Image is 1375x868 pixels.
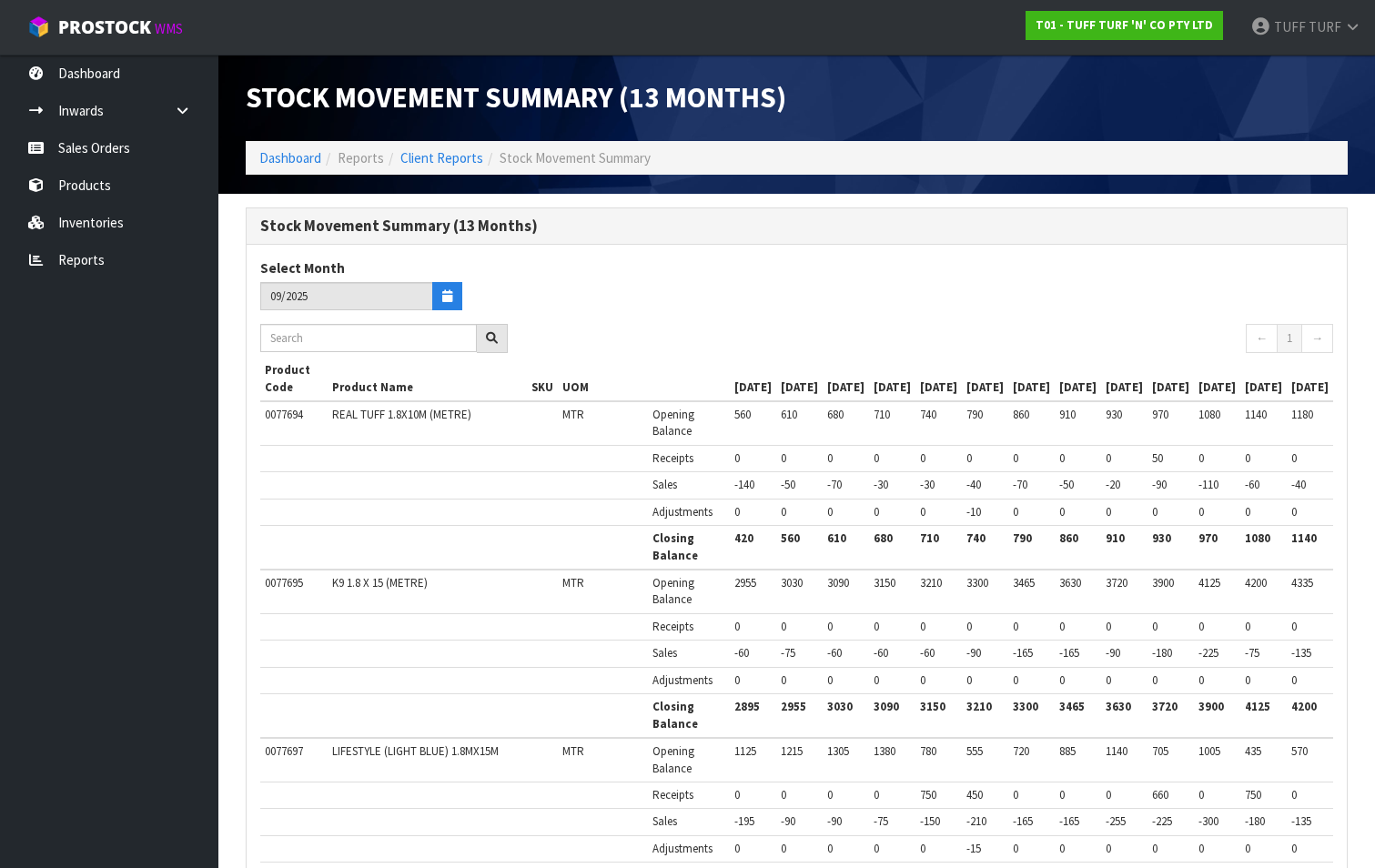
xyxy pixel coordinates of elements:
td: Opening Balance [648,738,730,782]
span: -40 [966,477,981,492]
span: 1140 [1106,743,1127,759]
th: [DATE] [1055,358,1101,401]
span: 0 [1013,672,1018,688]
span: -75 [781,645,795,661]
span: 4125 [1198,575,1220,590]
input: Search [260,324,477,352]
span: 3900 [1198,699,1224,714]
span: 0 [1198,450,1204,466]
nav: Page navigation [811,324,1334,358]
span: 0 [920,450,925,466]
td: MTR [558,570,648,613]
span: -140 [734,477,754,492]
span: 0 [781,504,786,520]
span: 0 [874,504,879,520]
span: -70 [1013,477,1027,492]
span: 1080 [1245,530,1270,546]
span: 0 [1059,672,1065,688]
span: -150 [920,813,940,829]
td: K9 1.8 X 15 (METRE) [328,570,527,613]
span: -165 [1059,645,1079,661]
span: -15 [966,841,981,856]
span: 0 [827,672,833,688]
span: 680 [827,407,844,422]
span: 0 [1059,787,1065,802]
span: -30 [920,477,935,492]
span: 0 [734,787,740,802]
span: -135 [1291,813,1311,829]
span: 0 [734,841,740,856]
span: 0 [781,841,786,856]
a: 1 [1277,324,1302,353]
th: [DATE] [1194,358,1240,401]
span: 4200 [1245,575,1267,590]
span: 1140 [1291,530,1317,546]
span: 0 [874,787,879,802]
th: [DATE] [1240,358,1287,401]
span: 0 [966,450,972,466]
span: -60 [1245,477,1259,492]
span: 0 [781,450,786,466]
span: 0 [1152,672,1158,688]
span: -60 [920,645,935,661]
span: 0 [1013,619,1018,634]
span: -60 [827,645,842,661]
td: MTR [558,401,648,445]
span: 3720 [1106,575,1127,590]
span: 0 [1013,450,1018,466]
span: 0 [966,619,972,634]
span: 50 [1152,450,1163,466]
th: [DATE] [776,358,823,401]
span: 1380 [874,743,895,759]
span: 790 [1013,530,1032,546]
span: 0 [781,619,786,634]
strong: T01 - TUFF TURF 'N' CO PTY LTD [1036,17,1213,33]
span: 0 [734,619,740,634]
span: -225 [1198,645,1218,661]
span: 0 [1152,619,1158,634]
th: [DATE] [823,358,869,401]
span: 970 [1198,530,1218,546]
span: 0 [1291,504,1297,520]
span: 4335 [1291,575,1313,590]
span: 3210 [966,699,992,714]
span: 0 [1291,450,1297,466]
span: 0 [966,672,972,688]
span: 0 [1106,450,1111,466]
span: 435 [1245,743,1261,759]
a: ← [1246,324,1278,353]
td: Sales [648,641,730,667]
span: -90 [781,813,795,829]
span: 740 [920,407,936,422]
th: [DATE] [1008,358,1055,401]
span: 3630 [1059,575,1081,590]
span: 0 [1198,672,1204,688]
span: 720 [1013,743,1029,759]
span: 0 [827,450,833,466]
span: 885 [1059,743,1076,759]
span: 660 [1152,787,1168,802]
span: -30 [874,477,888,492]
span: 0 [920,672,925,688]
span: 1140 [1245,407,1267,422]
span: -225 [1152,813,1172,829]
span: -300 [1198,813,1218,829]
span: -180 [1245,813,1265,829]
span: 0 [1106,504,1111,520]
span: -60 [874,645,888,661]
span: -180 [1152,645,1172,661]
th: UOM [558,358,648,401]
span: -210 [966,813,986,829]
span: -70 [827,477,842,492]
span: 0 [781,787,786,802]
td: 0077694 [260,401,328,445]
span: 3465 [1059,699,1085,714]
td: Receipts [648,613,730,640]
span: 1180 [1291,407,1313,422]
span: 0 [1059,619,1065,634]
span: -255 [1106,813,1126,829]
span: 570 [1291,743,1308,759]
span: 0 [1013,504,1018,520]
th: Closing Balance [648,526,730,570]
span: 0 [1291,619,1297,634]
